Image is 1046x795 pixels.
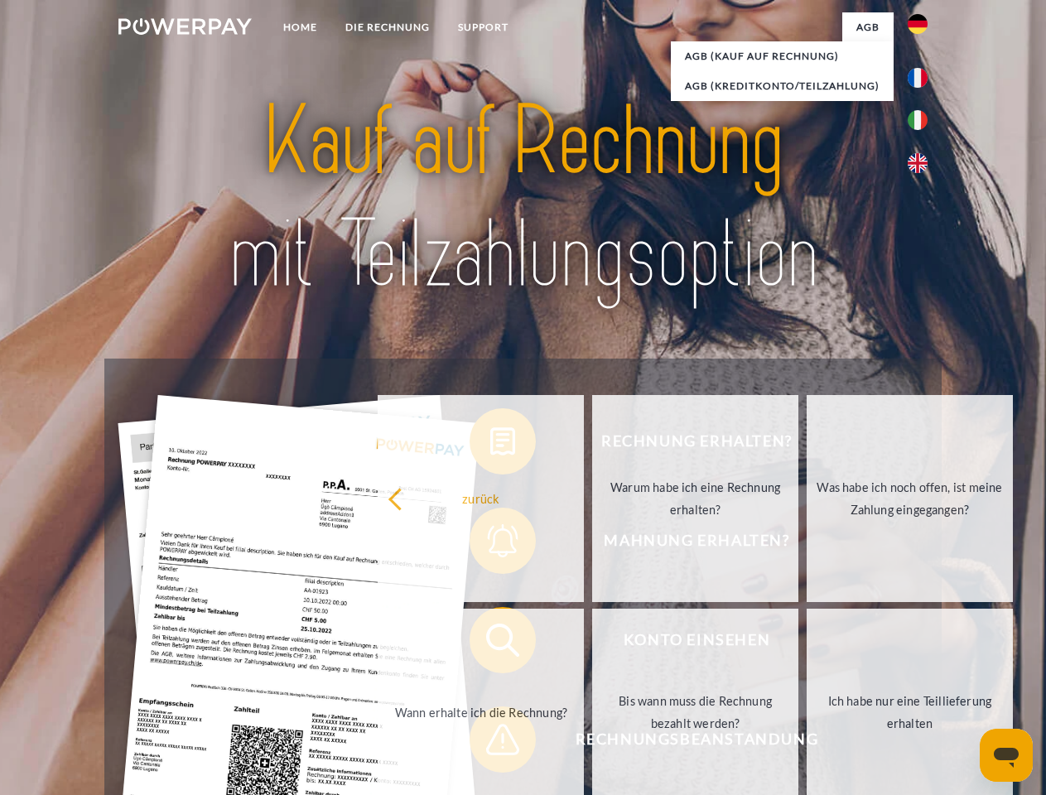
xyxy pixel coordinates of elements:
img: it [908,110,928,130]
div: Wann erhalte ich die Rechnung? [388,701,574,723]
img: de [908,14,928,34]
a: Was habe ich noch offen, ist meine Zahlung eingegangen? [807,395,1013,602]
a: Home [269,12,331,42]
a: SUPPORT [444,12,523,42]
div: Bis wann muss die Rechnung bezahlt werden? [602,690,788,735]
img: fr [908,68,928,88]
a: agb [842,12,894,42]
div: Ich habe nur eine Teillieferung erhalten [817,690,1003,735]
a: AGB (Kreditkonto/Teilzahlung) [671,71,894,101]
div: zurück [388,487,574,509]
div: Was habe ich noch offen, ist meine Zahlung eingegangen? [817,476,1003,521]
div: Warum habe ich eine Rechnung erhalten? [602,476,788,521]
img: en [908,153,928,173]
img: logo-powerpay-white.svg [118,18,252,35]
iframe: Schaltfläche zum Öffnen des Messaging-Fensters [980,729,1033,782]
a: AGB (Kauf auf Rechnung) [671,41,894,71]
a: DIE RECHNUNG [331,12,444,42]
img: title-powerpay_de.svg [158,79,888,317]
